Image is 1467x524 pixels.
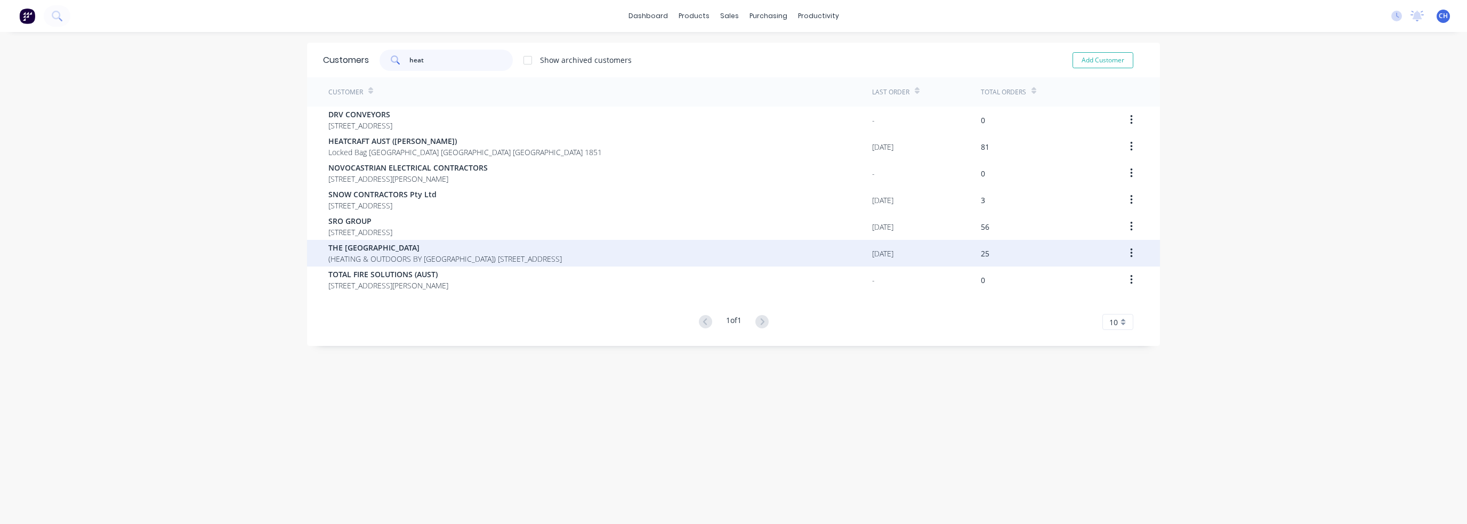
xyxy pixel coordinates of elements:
[673,8,715,24] div: products
[981,141,989,152] div: 81
[872,168,875,179] div: -
[328,215,392,227] span: SRO GROUP
[19,8,35,24] img: Factory
[328,173,488,184] span: [STREET_ADDRESS][PERSON_NAME]
[1073,52,1133,68] button: Add Customer
[793,8,844,24] div: productivity
[328,269,448,280] span: TOTAL FIRE SOLUTIONS (AUST)
[328,253,562,264] span: (HEATING & OUTDOORS BY [GEOGRAPHIC_DATA]) [STREET_ADDRESS]
[1439,11,1448,21] span: CH
[872,195,893,206] div: [DATE]
[328,162,488,173] span: NOVOCASTRIAN ELECTRICAL CONTRACTORS
[328,87,363,97] div: Customer
[328,242,562,253] span: THE [GEOGRAPHIC_DATA]
[328,120,392,131] span: [STREET_ADDRESS]
[540,54,632,66] div: Show archived customers
[872,275,875,286] div: -
[981,87,1026,97] div: Total Orders
[323,54,369,67] div: Customers
[726,315,741,330] div: 1 of 1
[328,200,437,211] span: [STREET_ADDRESS]
[872,87,909,97] div: Last Order
[623,8,673,24] a: dashboard
[981,168,985,179] div: 0
[328,109,392,120] span: DRV CONVEYORS
[328,189,437,200] span: SNOW CONTRACTORS Pty Ltd
[715,8,744,24] div: sales
[328,280,448,291] span: [STREET_ADDRESS][PERSON_NAME]
[981,275,985,286] div: 0
[1109,317,1118,328] span: 10
[872,248,893,259] div: [DATE]
[981,221,989,232] div: 56
[872,141,893,152] div: [DATE]
[981,248,989,259] div: 25
[744,8,793,24] div: purchasing
[409,50,513,71] input: Search customers...
[872,115,875,126] div: -
[981,195,985,206] div: 3
[328,147,602,158] span: Locked Bag [GEOGRAPHIC_DATA] [GEOGRAPHIC_DATA] [GEOGRAPHIC_DATA] 1851
[981,115,985,126] div: 0
[328,135,602,147] span: HEATCRAFT AUST ([PERSON_NAME])
[328,227,392,238] span: [STREET_ADDRESS]
[872,221,893,232] div: [DATE]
